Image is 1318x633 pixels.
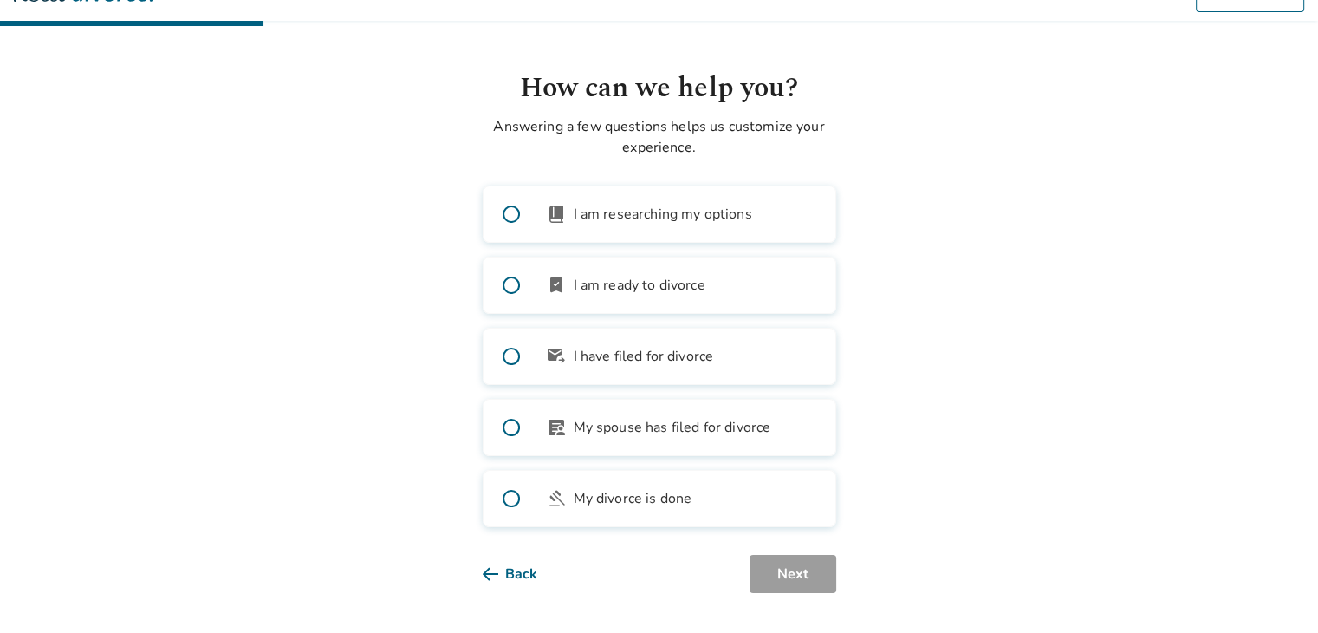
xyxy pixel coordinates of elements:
button: Next [750,555,836,593]
p: Answering a few questions helps us customize your experience. [483,116,836,158]
span: bookmark_check [546,275,567,296]
span: gavel [546,488,567,509]
button: Back [483,555,565,593]
span: I am ready to divorce [574,275,705,296]
span: My divorce is done [574,488,692,509]
span: article_person [546,417,567,438]
span: outgoing_mail [546,346,567,367]
span: My spouse has filed for divorce [574,417,771,438]
span: book_2 [546,204,567,225]
h1: How can we help you? [483,68,836,109]
span: I am researching my options [574,204,752,225]
span: I have filed for divorce [574,346,714,367]
iframe: Chat Widget [1231,550,1318,633]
